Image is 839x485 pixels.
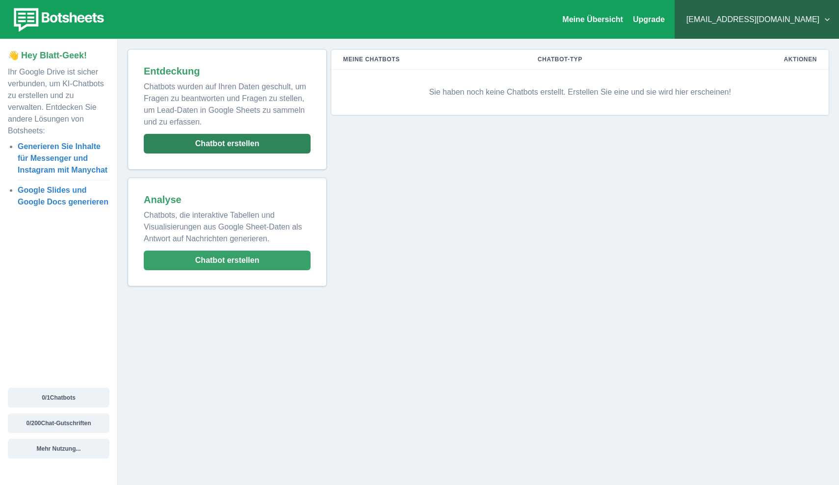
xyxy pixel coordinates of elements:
[8,413,109,433] button: 0/200Chat-Gutschriften
[526,50,691,70] th: CHATBOT-TYP
[682,10,831,29] button: [EMAIL_ADDRESS][DOMAIN_NAME]
[18,186,108,206] a: Google Slides und Google Docs generieren
[144,65,311,77] h2: Entdeckung
[144,205,311,245] p: Chatbots, die interaktive Tabellen und Visualisierungen aus Google Sheet-Daten als Antwort auf Na...
[144,77,311,128] p: Chatbots wurden auf Ihren Daten geschult, um Fragen zu beantworten und Fragen zu stellen, um Lead...
[18,142,107,174] a: Generieren Sie Inhalte für Messenger und Instagram mit Manychat
[691,50,829,70] th: Aktionen
[331,50,526,70] th: MEINE CHATBOTS
[562,15,623,24] a: Meine Übersicht
[343,77,817,107] p: Sie haben noch keine Chatbots erstellt. Erstellen Sie eine und sie wird hier erscheinen!
[8,6,107,33] img: botsheets-logo.png
[8,49,109,62] p: 👋 Hey Blatt-Geek!
[8,388,109,408] button: 0/1Chatbots
[144,134,311,153] button: Chatbot erstellen
[144,251,311,270] button: Chatbot erstellen
[8,62,109,137] p: Ihr Google Drive ist sicher verbunden, um KI-Chatbots zu erstellen und zu verwalten. Entdecken Si...
[633,15,665,24] a: Upgrade
[8,439,109,459] button: Mehr Nutzung...
[144,194,311,205] h2: Analyse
